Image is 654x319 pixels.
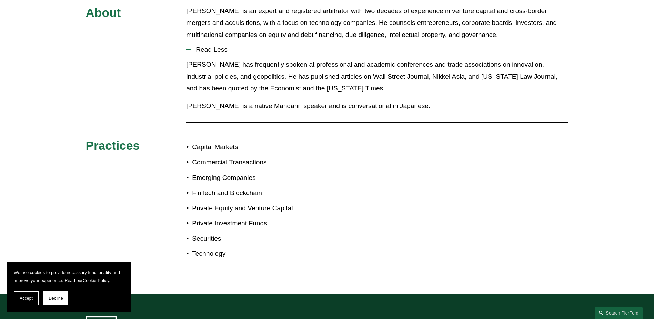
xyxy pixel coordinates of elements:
button: Read Less [186,41,568,59]
p: We use cookies to provide necessary functionality and improve your experience. Read our . [14,269,124,284]
section: Cookie banner [7,262,131,312]
span: Read Less [191,46,568,54]
div: Read Less [186,59,568,117]
button: Accept [14,291,39,305]
p: Private Equity and Venture Capital [192,202,327,214]
p: Emerging Companies [192,172,327,184]
a: Search this site [595,307,643,319]
p: FinTech and Blockchain [192,187,327,199]
span: Decline [49,296,63,301]
span: Accept [20,296,33,301]
p: Technology [192,248,327,260]
p: Private Investment Funds [192,217,327,230]
p: [PERSON_NAME] is a native Mandarin speaker and is conversational in Japanese. [186,100,568,112]
button: Decline [43,291,68,305]
p: Capital Markets [192,141,327,153]
p: Commercial Transactions [192,156,327,168]
span: About [86,6,121,19]
p: Securities [192,233,327,245]
a: Cookie Policy [83,278,109,283]
span: Practices [86,139,140,152]
p: [PERSON_NAME] is an expert and registered arbitrator with two decades of experience in venture ca... [186,5,568,41]
p: [PERSON_NAME] has frequently spoken at professional and academic conferences and trade associatio... [186,59,568,95]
